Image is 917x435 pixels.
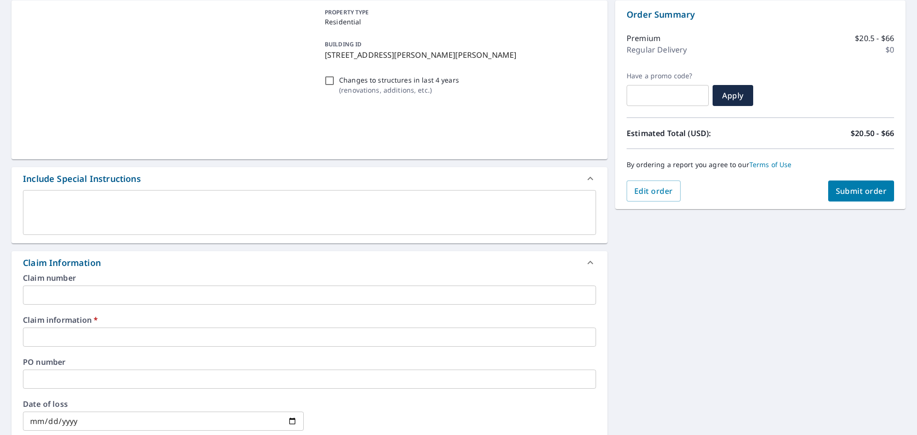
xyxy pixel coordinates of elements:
label: Have a promo code? [627,72,709,80]
p: $0 [885,44,894,55]
button: Submit order [828,180,895,202]
span: Edit order [634,186,673,196]
p: Residential [325,17,592,27]
p: Premium [627,32,661,44]
label: Claim number [23,274,596,282]
p: Changes to structures in last 4 years [339,75,459,85]
p: PROPERTY TYPE [325,8,592,17]
p: [STREET_ADDRESS][PERSON_NAME][PERSON_NAME] [325,49,592,61]
label: PO number [23,358,596,366]
p: Regular Delivery [627,44,687,55]
label: Claim information [23,316,596,324]
div: Include Special Instructions [23,172,141,185]
p: $20.50 - $66 [851,127,894,139]
div: Claim Information [23,256,101,269]
div: Include Special Instructions [11,167,608,190]
span: Apply [720,90,746,101]
a: Terms of Use [749,160,792,169]
button: Edit order [627,180,681,202]
p: Order Summary [627,8,894,21]
p: ( renovations, additions, etc. ) [339,85,459,95]
p: By ordering a report you agree to our [627,160,894,169]
p: BUILDING ID [325,40,362,48]
span: Submit order [836,186,887,196]
div: Claim Information [11,251,608,274]
p: $20.5 - $66 [855,32,894,44]
p: Estimated Total (USD): [627,127,760,139]
button: Apply [713,85,753,106]
label: Date of loss [23,400,304,408]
